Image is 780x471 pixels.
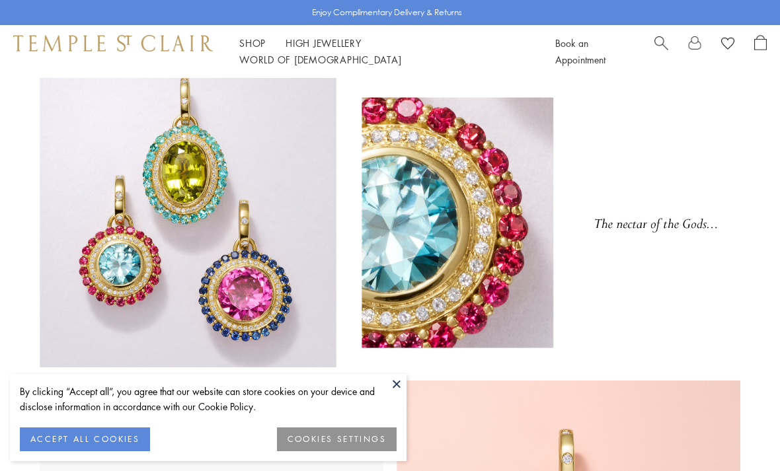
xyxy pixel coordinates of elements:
a: Search [654,35,668,68]
a: High JewelleryHigh Jewellery [286,36,362,50]
div: By clicking “Accept all”, you agree that our website can store cookies on your device and disclos... [20,384,397,414]
a: Open Shopping Bag [754,35,767,68]
button: ACCEPT ALL COOKIES [20,427,150,451]
img: Temple St. Clair [13,35,213,51]
p: Enjoy Complimentary Delivery & Returns [312,6,462,19]
button: COOKIES SETTINGS [277,427,397,451]
a: ShopShop [239,36,266,50]
nav: Main navigation [239,35,526,68]
iframe: Gorgias live chat messenger [714,409,767,458]
a: World of [DEMOGRAPHIC_DATA]World of [DEMOGRAPHIC_DATA] [239,53,401,66]
a: Book an Appointment [555,36,605,66]
a: View Wishlist [721,35,734,55]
